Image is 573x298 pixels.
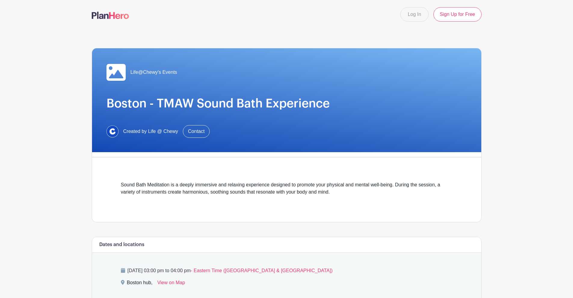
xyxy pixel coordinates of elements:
div: Boston hub, [127,279,152,289]
a: Log In [400,7,429,22]
span: Created by Life @ Chewy [123,128,178,135]
img: logo-507f7623f17ff9eddc593b1ce0a138ce2505c220e1c5a4e2b4648c50719b7d32.svg [92,12,129,19]
h6: Dates and locations [99,242,144,248]
div: Sound Bath Meditation is a deeply immersive and relaxing experience designed to promote your phys... [121,181,452,203]
a: Contact [183,125,210,138]
span: Life@Chewy's Events [131,69,177,76]
h1: Boston - TMAW Sound Bath Experience [106,96,467,111]
a: Sign Up for Free [433,7,481,22]
p: [DATE] 03:00 pm to 04:00 pm [121,267,452,274]
a: View on Map [157,279,185,289]
img: 1629734264472.jfif [106,125,119,137]
span: - Eastern Time ([GEOGRAPHIC_DATA] & [GEOGRAPHIC_DATA]) [191,268,333,273]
